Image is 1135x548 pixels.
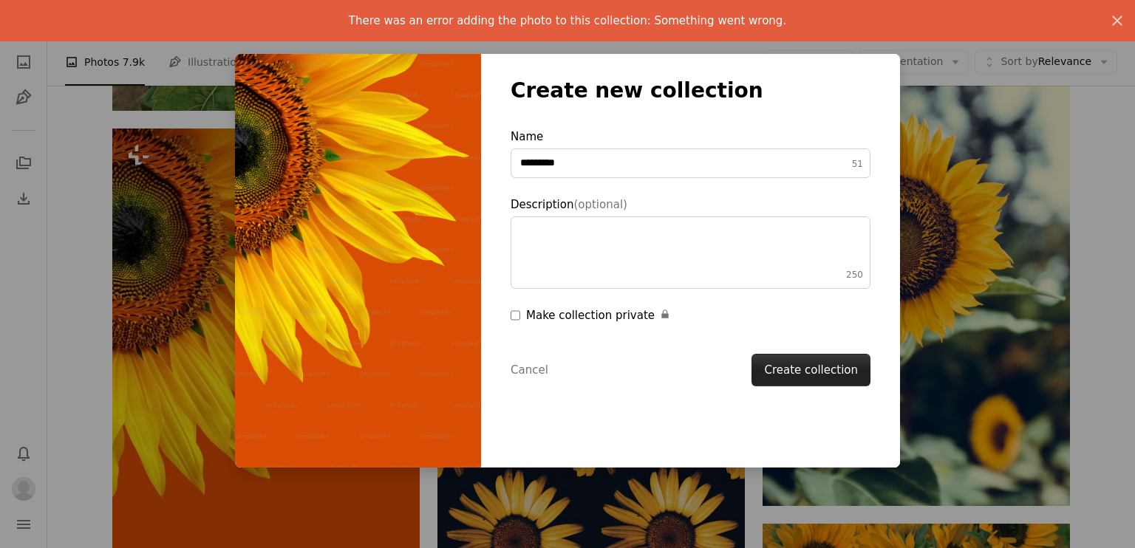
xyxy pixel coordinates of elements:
[751,354,870,386] button: Create collection
[511,216,870,289] textarea: Description(optional)250
[660,306,670,324] button: Make collection private
[511,361,548,379] button: Cancel
[511,306,520,324] input: Make collection private
[511,128,870,178] label: Name
[573,198,627,211] span: (optional)
[349,12,786,30] p: There was an error adding the photo to this collection: Something went wrong.
[511,78,870,104] h3: Create new collection
[511,148,870,178] input: Name51
[526,306,870,324] div: Make collection private
[511,196,870,289] label: Description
